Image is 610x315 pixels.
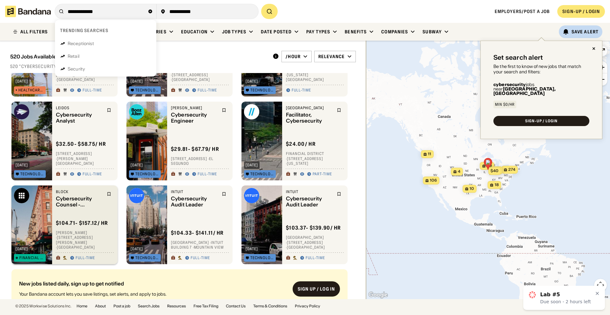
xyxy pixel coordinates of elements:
[495,182,499,188] span: 18
[306,256,325,261] div: Full-time
[181,29,207,35] div: Education
[286,112,333,124] div: Facilitator, Cybersecurity
[250,88,274,92] div: Technology
[56,105,103,111] div: Leidos
[131,247,143,251] div: [DATE]
[68,54,79,58] div: Retail
[198,88,217,93] div: Full-time
[306,29,330,35] div: Pay Types
[18,88,44,92] div: Healthcare & Mental Health
[5,6,51,17] img: Bandana logotype
[171,146,219,152] div: $ 29.81 - $67.79 / hr
[244,104,259,119] img: Flatiron School logo
[135,172,159,176] div: Technology
[286,54,301,59] div: /hour
[381,29,408,35] div: Companies
[95,304,106,308] a: About
[16,79,28,83] div: [DATE]
[430,178,437,183] span: 106
[14,188,29,203] img: Block logo
[493,82,589,96] div: jobs near
[246,79,258,83] div: [DATE]
[295,304,320,308] a: Privacy Policy
[368,291,389,299] a: Open this area in Google Maps (opens a new window)
[525,119,558,123] div: SIGN-UP / LOGIN
[16,163,28,167] div: [DATE]
[77,304,87,308] a: Home
[129,188,144,203] img: Intuit logo
[171,105,218,111] div: [PERSON_NAME]
[286,105,333,111] div: [GEOGRAPHIC_DATA]
[15,304,71,308] div: © 2025 Workwise Solutions Inc.
[594,279,607,292] button: Map camera controls
[171,196,218,208] div: Cybersecurity Audit Leader
[495,9,550,14] a: Employers/Post a job
[246,247,258,251] div: [DATE]
[198,172,217,177] div: Full-time
[56,230,114,250] div: [PERSON_NAME] · [STREET_ADDRESS][PERSON_NAME] · [GEOGRAPHIC_DATA]
[493,82,526,87] b: cybersecurity
[428,151,431,157] span: 11
[193,304,218,308] a: Free Tax Filing
[131,79,143,83] div: [DATE]
[562,9,600,14] div: SIGN-UP / LOGIN
[250,256,274,260] div: Technology
[253,304,287,308] a: Terms & Conditions
[171,112,218,124] div: Cybersecurity Engineer
[261,29,292,35] div: Date Posted
[286,189,333,194] div: Intuit
[171,189,218,194] div: Intuit
[191,256,210,261] div: Full-time
[250,172,274,176] div: Technology
[493,54,543,61] div: Set search alert
[345,29,367,35] div: Benefits
[298,286,335,292] div: Sign up / Log in
[493,86,556,96] b: [GEOGRAPHIC_DATA], [GEOGRAPHIC_DATA]
[68,67,85,71] div: Security
[20,172,44,176] div: Technology
[572,29,599,35] div: Save Alert
[60,28,108,33] div: Trending searches
[292,88,311,93] div: Full-time
[171,240,229,250] div: [GEOGRAPHIC_DATA] · Intuit Building 7 · Mountain View
[222,29,246,35] div: Job Types
[19,291,288,297] div: Your Bandana account lets you save listings, set alerts, and apply to jobs.
[19,281,288,286] div: New jobs listed daily, sign up to get notified
[56,196,103,208] div: Cybersecurity Counsel - 4914838008
[167,304,186,308] a: Resources
[56,151,114,166] div: [STREET_ADDRESS] · [PERSON_NAME][GEOGRAPHIC_DATA]
[14,104,29,119] img: Leidos logo
[131,163,143,167] div: [DATE]
[10,64,356,69] div: 520 "cybersecurity" jobs on [DOMAIN_NAME]
[138,304,159,308] a: Search Jobs
[19,256,44,260] div: Financial Services
[171,230,224,236] div: $ 104.33 - $141.11 / hr
[246,163,258,167] div: [DATE]
[318,54,345,59] div: Relevance
[68,41,94,46] div: Receptionist
[286,235,344,250] div: [GEOGRAPHIC_DATA] · [STREET_ADDRESS] · [GEOGRAPHIC_DATA]
[470,186,474,191] span: 10
[129,104,144,119] img: Booz Allen Hamilton logo
[56,189,103,194] div: Block
[491,168,498,173] span: $40
[83,88,102,93] div: Full-time
[171,156,229,166] div: [STREET_ADDRESS] · El Segundo
[56,220,108,226] div: $ 104.71 - $157.12 / hr
[423,29,442,35] div: Subway
[286,151,344,166] div: Financial District · [STREET_ADDRESS] · [US_STATE]
[10,73,355,299] div: grid
[20,30,48,34] div: ALL FILTERS
[493,64,589,75] div: Be the first to know of new jobs that match your search and filters:
[135,256,159,260] div: Technology
[458,169,460,174] span: 4
[83,172,102,177] div: Full-time
[495,103,515,106] div: Min $0/hr
[56,112,103,124] div: Cybersecurity Analyst
[508,167,515,172] span: 274
[135,88,159,92] div: Technology
[16,247,28,251] div: [DATE]
[76,256,95,261] div: Full-time
[368,291,389,299] img: Google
